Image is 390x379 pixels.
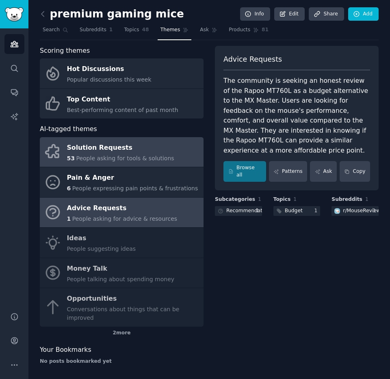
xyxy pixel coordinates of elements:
span: 1 [258,196,261,202]
span: 81 [262,26,269,34]
div: Hot Discussions [67,63,152,76]
span: Topics [124,26,139,34]
span: Subreddits [331,196,362,203]
a: Budget1 [273,206,321,216]
a: Info [240,7,270,21]
a: Add [348,7,379,21]
span: Advice Requests [223,54,282,65]
div: r/ MouseReview [343,207,381,215]
a: Products81 [226,24,271,40]
span: AI-tagged themes [40,124,97,134]
div: 1 [314,207,321,215]
h2: premium gaming mice [40,8,184,21]
a: Ask [197,24,220,40]
img: GummySearch logo [5,7,24,22]
span: Themes [160,26,180,34]
span: People asking for advice & resources [72,215,177,222]
a: Ask [310,161,337,182]
a: Browse all [223,161,266,182]
div: Recommendations [226,207,273,215]
span: 53 [67,155,75,162]
span: 6 [67,185,71,192]
span: Best-performing content of past month [67,107,178,113]
div: Pain & Anger [67,172,198,185]
img: MouseReview [334,208,340,214]
div: No posts bookmarked yet [40,358,204,365]
a: Patterns [269,161,307,182]
a: Pain & Anger6People expressing pain points & frustrations [40,167,204,197]
span: 1 [293,196,297,202]
span: People expressing pain points & frustrations [72,185,198,192]
div: 1 [256,207,262,215]
a: Edit [274,7,305,21]
a: Top ContentBest-performing content of past month [40,89,204,119]
span: Popular discussions this week [67,76,152,83]
span: Ask [200,26,209,34]
a: Recommendations1 [215,206,262,216]
span: 48 [142,26,149,34]
div: Advice Requests [67,202,178,215]
span: Your Bookmarks [40,345,91,355]
a: Hot DiscussionsPopular discussions this week [40,58,204,88]
span: Search [43,26,60,34]
div: Solution Requests [67,141,174,154]
span: 1 [67,215,71,222]
span: 1 [109,26,113,34]
a: Themes [158,24,192,40]
a: MouseReviewr/MouseReview1 [331,206,379,216]
span: Scoring themes [40,46,90,56]
span: People asking for tools & solutions [76,155,174,162]
span: 1 [365,196,368,202]
div: The community is seeking an honest review of the Rapoo MT760L as a budget alternative to the MX M... [223,76,370,155]
a: Solution Requests53People asking for tools & solutions [40,137,204,167]
div: Budget [285,207,303,215]
div: Top Content [67,93,178,106]
span: Subcategories [215,196,255,203]
span: Topics [273,196,291,203]
div: 1 [373,207,379,215]
button: Copy [340,161,370,182]
a: Share [309,7,344,21]
span: Products [229,26,250,34]
span: Subreddits [80,26,106,34]
a: Subreddits1 [77,24,115,40]
a: Topics48 [121,24,152,40]
a: Search [40,24,71,40]
a: Advice Requests1People asking for advice & resources [40,198,204,228]
div: 2 more [40,327,204,340]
